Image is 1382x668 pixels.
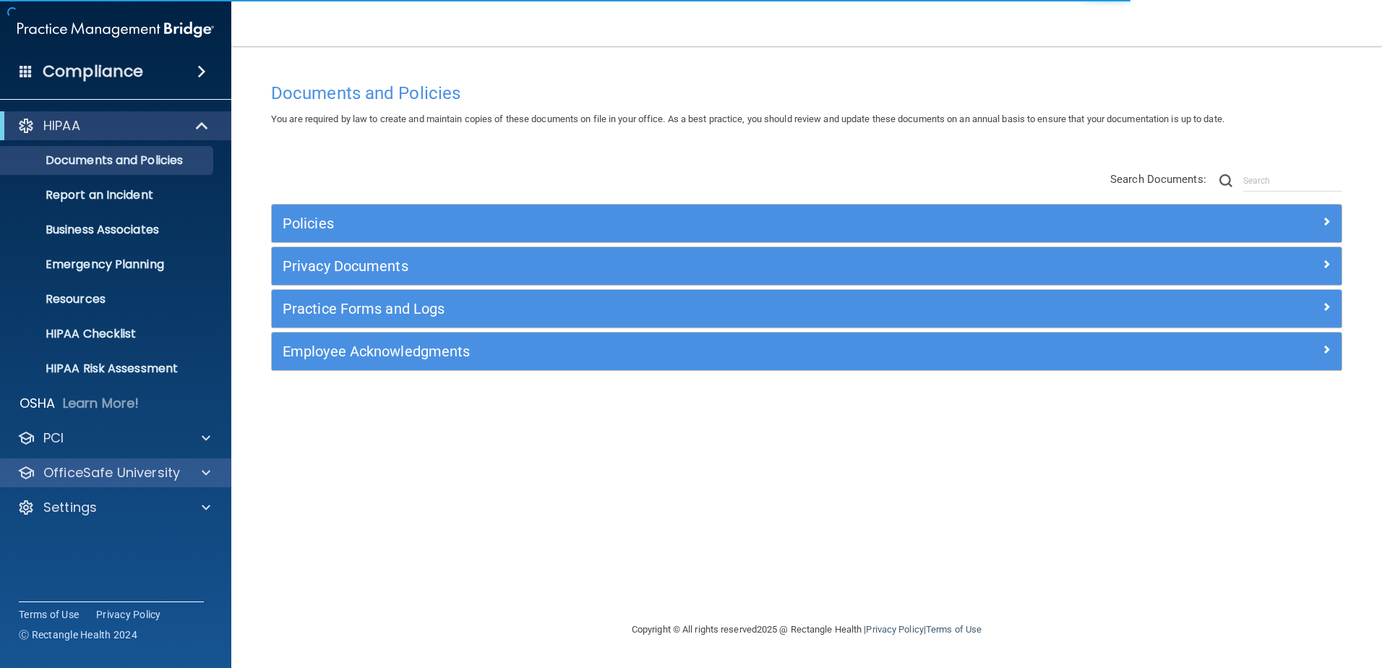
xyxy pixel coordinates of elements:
h5: Privacy Documents [283,258,1063,274]
p: Learn More! [63,395,140,412]
a: Employee Acknowledgments [283,340,1331,363]
a: Settings [17,499,210,516]
h4: Documents and Policies [271,84,1342,103]
a: Practice Forms and Logs [283,297,1331,320]
p: Emergency Planning [9,257,207,272]
p: Resources [9,292,207,307]
a: HIPAA [17,117,210,134]
a: Terms of Use [926,624,982,635]
p: Business Associates [9,223,207,237]
p: Report an Incident [9,188,207,202]
a: Policies [283,212,1331,235]
iframe: Drift Widget Chat Controller [1132,565,1365,623]
p: OSHA [20,395,56,412]
p: Settings [43,499,97,516]
p: Documents and Policies [9,153,207,168]
a: Terms of Use [19,607,79,622]
a: OfficeSafe University [17,464,210,481]
p: HIPAA Risk Assessment [9,361,207,376]
input: Search [1243,170,1342,192]
h5: Policies [283,215,1063,231]
p: OfficeSafe University [43,464,180,481]
a: Privacy Documents [283,254,1331,278]
span: Ⓒ Rectangle Health 2024 [19,628,137,642]
h4: Compliance [43,61,143,82]
img: ic-search.3b580494.png [1219,174,1232,187]
p: PCI [43,429,64,447]
a: Privacy Policy [866,624,923,635]
a: PCI [17,429,210,447]
img: PMB logo [17,15,214,44]
span: Search Documents: [1110,173,1206,186]
p: HIPAA [43,117,80,134]
h5: Practice Forms and Logs [283,301,1063,317]
h5: Employee Acknowledgments [283,343,1063,359]
a: Privacy Policy [96,607,161,622]
p: HIPAA Checklist [9,327,207,341]
div: Copyright © All rights reserved 2025 @ Rectangle Health | | [543,607,1070,653]
span: You are required by law to create and maintain copies of these documents on file in your office. ... [271,114,1224,124]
